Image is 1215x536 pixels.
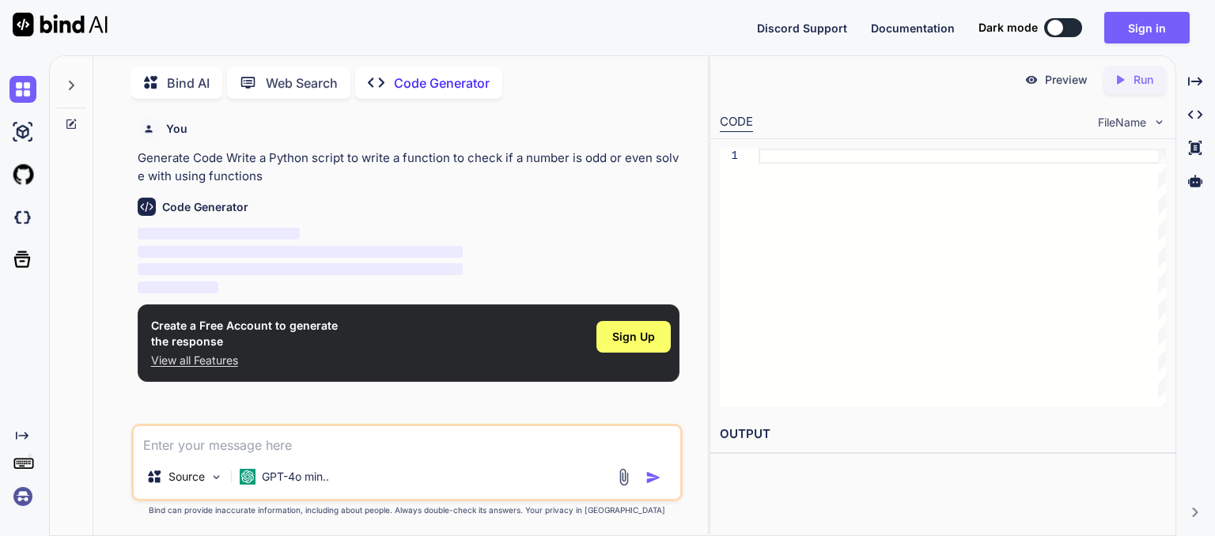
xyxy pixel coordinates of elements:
div: CODE [720,113,753,132]
span: FileName [1098,115,1146,130]
img: preview [1024,73,1039,87]
img: Pick Models [210,470,223,484]
p: Bind AI [167,74,210,92]
img: signin [9,483,36,510]
span: ‌ [138,246,463,258]
p: GPT-4o min.. [262,469,329,485]
img: chevron down [1153,115,1166,129]
span: Discord Support [757,21,847,35]
img: attachment [615,468,633,486]
button: Documentation [871,20,955,36]
div: 1 [720,149,738,164]
span: ‌ [138,281,219,293]
h6: Code Generator [162,199,248,215]
span: Documentation [871,21,955,35]
img: GPT-4o mini [240,469,255,485]
span: Dark mode [978,20,1038,36]
img: chat [9,76,36,103]
span: ‌ [138,263,463,275]
p: Source [168,469,205,485]
span: Sign Up [612,329,655,345]
p: Bind can provide inaccurate information, including about people. Always double-check its answers.... [131,504,683,516]
h6: You [166,121,187,137]
p: Run [1134,72,1153,88]
img: Bind AI [13,13,108,36]
img: icon [645,470,661,485]
p: Web Search [266,74,338,92]
p: Preview [1045,72,1088,88]
span: ‌ [138,228,301,240]
img: darkCloudIdeIcon [9,204,36,231]
p: Code Generator [394,74,490,92]
img: ai-studio [9,119,36,145]
button: Sign in [1104,12,1190,43]
button: Discord Support [757,20,847,36]
img: githubLight [9,161,36,188]
h1: Create a Free Account to generate the response [151,318,338,349]
p: View all Features [151,353,338,368]
h2: OUTPUT [710,416,1175,453]
p: Generate Code Write a Python script to write a function to check if a number is odd or even solve... [138,149,679,185]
